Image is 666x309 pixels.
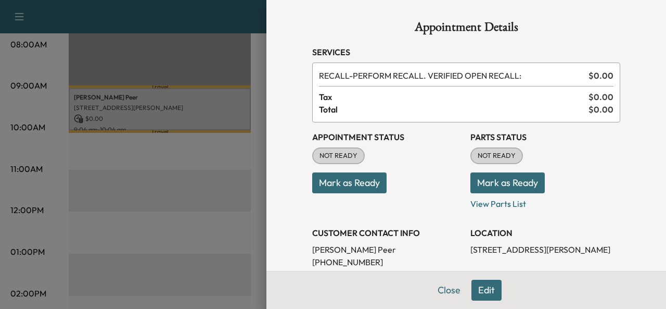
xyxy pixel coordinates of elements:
[431,280,467,301] button: Close
[470,131,620,143] h3: Parts Status
[470,243,620,256] p: [STREET_ADDRESS][PERSON_NAME]
[312,243,462,256] p: [PERSON_NAME] Peer
[588,69,613,82] span: $ 0.00
[312,268,462,281] p: [EMAIL_ADDRESS][DOMAIN_NAME]
[319,103,588,116] span: Total
[470,227,620,239] h3: LOCATION
[312,256,462,268] p: [PHONE_NUMBER]
[312,172,387,193] button: Mark as Ready
[471,151,522,161] span: NOT READY
[588,103,613,116] span: $ 0.00
[471,280,502,301] button: Edit
[470,172,545,193] button: Mark as Ready
[319,91,588,103] span: Tax
[319,69,584,82] span: PERFORM RECALL. VERIFIED OPEN RECALL:
[312,46,620,58] h3: Services
[470,193,620,210] p: View Parts List
[312,21,620,38] h1: Appointment Details
[312,131,462,143] h3: Appointment Status
[588,91,613,103] span: $ 0.00
[313,151,364,161] span: NOT READY
[312,227,462,239] h3: CUSTOMER CONTACT INFO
